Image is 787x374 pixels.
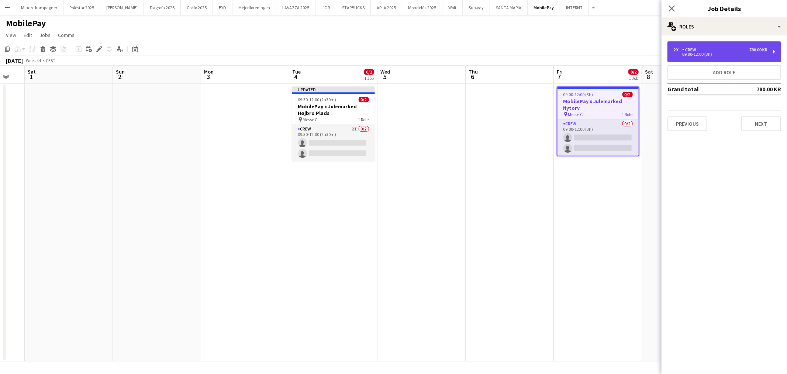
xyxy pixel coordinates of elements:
span: Mon [204,68,214,75]
button: Dagrofa 2025 [144,0,181,15]
span: 09:00-12:00 (3h) [563,92,593,97]
h3: MobilePay x Julemarked Højbro Plads [292,103,375,116]
span: 0/2 [622,92,633,97]
span: Messe C [303,117,318,122]
span: Thu [469,68,478,75]
h3: Job Details [662,4,787,13]
span: Fri [557,68,563,75]
div: 1 Job [364,75,374,81]
button: Mindre kampagner [15,0,63,15]
button: Subway [463,0,490,15]
div: Crew [682,47,699,52]
a: Jobs [37,30,53,40]
span: 6 [467,72,478,81]
button: Next [741,116,781,131]
button: INTERNT [560,0,589,15]
app-card-role: Crew2I0/209:30-12:00 (2h30m) [292,125,375,161]
div: 780.00 KR [749,47,767,52]
a: Comms [55,30,77,40]
button: BYD [213,0,232,15]
span: 09:30-12:00 (2h30m) [298,97,336,102]
button: STARBUCKS [336,0,371,15]
span: Jobs [39,32,51,38]
div: 09:00-12:00 (3h) [673,52,767,56]
span: 8 [644,72,653,81]
span: 0/2 [364,69,374,75]
span: Wed [380,68,390,75]
span: 0/2 [628,69,639,75]
span: Sat [645,68,653,75]
span: Comms [58,32,75,38]
button: Polestar 2025 [63,0,100,15]
span: 1 [27,72,36,81]
span: 7 [556,72,563,81]
div: Roles [662,18,787,35]
div: CEST [46,58,55,63]
a: View [3,30,19,40]
app-card-role: Crew0/209:00-12:00 (3h) [558,120,639,156]
button: Wolt [442,0,463,15]
span: 1 Role [622,112,633,117]
button: Mejeriforeningen [232,0,276,15]
span: Sat [28,68,36,75]
button: MobilePay [528,0,560,15]
button: LAVAZZA 2025 [276,0,315,15]
span: Week 44 [24,58,43,63]
button: Cocio 2025 [181,0,213,15]
h3: MobilePay x Julemarked Nytorv [558,98,639,111]
span: Tue [292,68,301,75]
td: Grand total [667,83,735,95]
div: [DATE] [6,57,23,64]
span: 3 [203,72,214,81]
div: Updated [292,86,375,92]
span: 1 Role [358,117,369,122]
div: 1 Job [629,75,638,81]
span: View [6,32,16,38]
span: Edit [24,32,32,38]
button: ARLA 2025 [371,0,402,15]
a: Edit [21,30,35,40]
div: 2 x [673,47,682,52]
button: Add role [667,65,781,80]
button: Previous [667,116,707,131]
span: 2 [115,72,125,81]
td: 780.00 KR [735,83,781,95]
button: Mondeléz 2025 [402,0,442,15]
span: 5 [379,72,390,81]
app-job-card: 09:00-12:00 (3h)0/2MobilePay x Julemarked Nytorv Messe C1 RoleCrew0/209:00-12:00 (3h) [557,86,639,156]
span: 0/2 [359,97,369,102]
button: L'OR [315,0,336,15]
span: 4 [291,72,301,81]
h1: MobilePay [6,18,46,29]
span: Messe C [568,112,583,117]
app-job-card: Updated09:30-12:00 (2h30m)0/2MobilePay x Julemarked Højbro Plads Messe C1 RoleCrew2I0/209:30-12:0... [292,86,375,161]
button: SANTA MARIA [490,0,528,15]
span: Sun [116,68,125,75]
button: [PERSON_NAME] [100,0,144,15]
